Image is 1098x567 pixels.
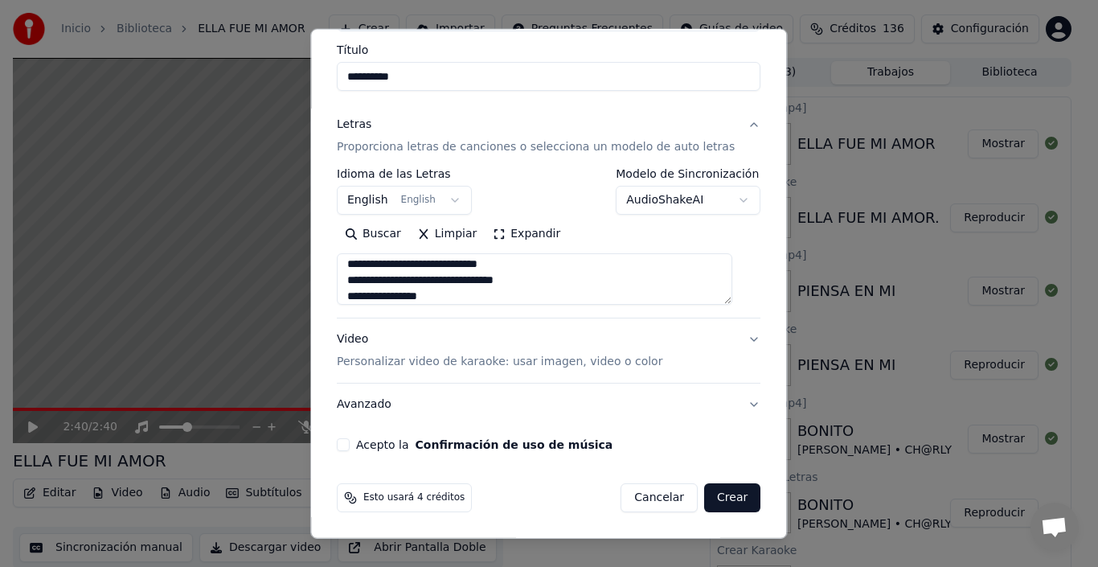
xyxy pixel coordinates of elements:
[621,483,699,512] button: Cancelar
[363,491,465,504] span: Esto usará 4 créditos
[617,168,761,179] label: Modelo de Sincronización
[356,439,613,450] label: Acepto la
[337,384,760,425] button: Avanzado
[337,221,409,247] button: Buscar
[337,44,760,55] label: Título
[337,139,735,155] p: Proporciona letras de canciones o selecciona un modelo de auto letras
[337,104,760,168] button: LetrasProporciona letras de canciones o selecciona un modelo de auto letras
[337,168,472,179] label: Idioma de las Letras
[337,168,760,318] div: LetrasProporciona letras de canciones o selecciona un modelo de auto letras
[337,354,662,370] p: Personalizar video de karaoke: usar imagen, video o color
[337,117,371,133] div: Letras
[409,221,485,247] button: Limpiar
[416,439,613,450] button: Acepto la
[485,221,569,247] button: Expandir
[337,318,760,383] button: VideoPersonalizar video de karaoke: usar imagen, video o color
[337,331,662,370] div: Video
[704,483,760,512] button: Crear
